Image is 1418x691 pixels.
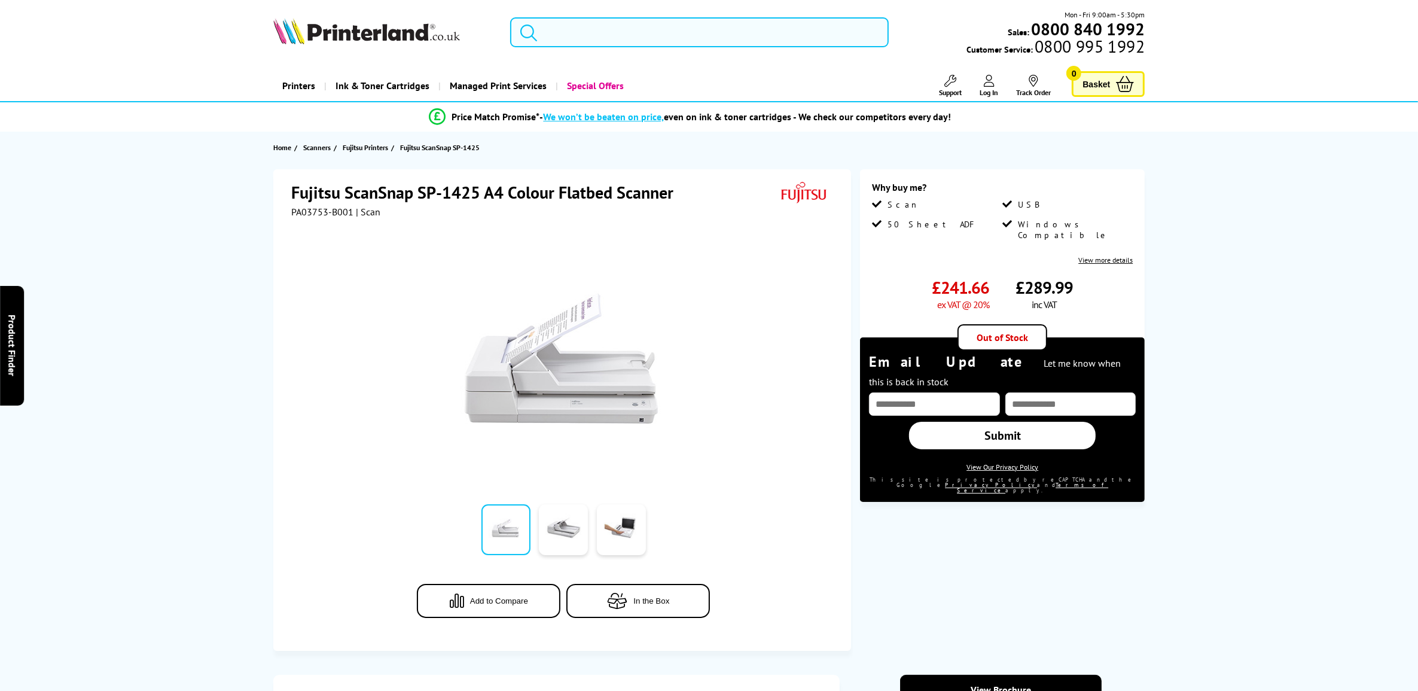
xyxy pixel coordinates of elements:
[470,596,528,605] span: Add to Compare
[6,315,18,376] span: Product Finder
[556,71,633,101] a: Special Offers
[966,462,1038,471] a: View Our Privacy Policy
[446,242,681,476] img: Fujitsu ScanSnap SP-1425
[438,71,556,101] a: Managed Print Services
[303,141,331,154] span: Scanners
[1078,255,1133,264] a: View more details
[939,75,962,97] a: Support
[909,422,1096,449] a: Submit
[633,596,669,605] span: In the Box
[237,106,1144,127] li: modal_Promise
[980,88,998,97] span: Log In
[273,71,324,101] a: Printers
[1072,71,1145,97] a: Basket 0
[336,71,429,101] span: Ink & Toner Cartridges
[1031,18,1145,40] b: 0800 840 1992
[291,206,353,218] span: PA03753-B001
[776,181,831,203] img: Fujitsu
[291,181,685,203] h1: Fujitsu ScanSnap SP-1425 A4 Colour Flatbed Scanner
[938,299,990,311] span: ex VAT @ 20%
[869,352,1136,389] div: Email Update
[324,71,438,101] a: Ink & Toner Cartridges
[303,141,334,154] a: Scanners
[1018,219,1130,241] span: Windows Compatible
[869,477,1136,493] div: This site is protected by reCAPTCHA and the Google and apply.
[1082,76,1110,92] span: Basket
[980,75,998,97] a: Log In
[510,17,888,47] input: Searc
[273,141,291,154] span: Home
[566,584,710,618] button: In the Box
[452,111,539,123] span: Price Match Promise*
[543,111,664,123] span: We won’t be beaten on price,
[1016,276,1073,299] span: £289.99
[343,141,391,154] a: Fujitsu Printers
[1065,9,1145,20] span: Mon - Fri 9:00am - 5:30pm
[957,482,1108,494] a: Terms of Service
[932,276,990,299] span: £241.66
[1008,26,1029,38] span: Sales:
[945,482,1037,488] a: Privacy Policy
[1066,66,1081,81] span: 0
[966,41,1145,55] span: Customer Service:
[343,141,388,154] span: Fujitsu Printers
[273,18,460,44] img: Printerland Logo
[273,141,294,154] a: Home
[417,584,560,618] button: Add to Compare
[400,143,480,152] span: Fujitsu ScanSnap SP-1425
[939,88,962,97] span: Support
[539,111,951,123] div: - even on ink & toner cartridges - We check our competitors every day!
[356,206,380,218] span: | Scan
[1016,75,1051,97] a: Track Order
[888,199,919,210] span: Scan
[1033,41,1145,52] span: 0800 995 1992
[957,324,1047,351] div: Out of Stock
[1032,299,1057,311] span: inc VAT
[872,181,1133,199] div: Why buy me?
[888,219,978,230] span: 50 Sheet ADF
[1029,23,1145,35] a: 0800 840 1992
[273,18,496,47] a: Printerland Logo
[1018,199,1039,210] span: USB
[869,357,1121,388] span: Let me know when this is back in stock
